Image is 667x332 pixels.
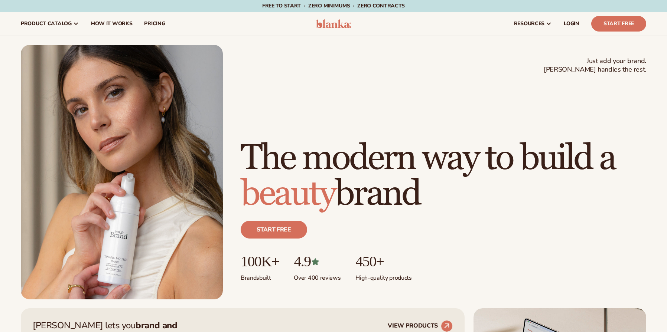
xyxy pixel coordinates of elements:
a: How It Works [85,12,139,36]
img: Female holding tanning mousse. [21,45,223,299]
img: logo [316,19,351,28]
p: Brands built [241,270,279,282]
p: High-quality products [355,270,411,282]
a: Start Free [591,16,646,32]
span: product catalog [21,21,72,27]
p: 100K+ [241,253,279,270]
span: LOGIN [564,21,579,27]
span: resources [514,21,544,27]
span: beauty [241,172,335,216]
span: Just add your brand. [PERSON_NAME] handles the rest. [544,57,646,74]
a: resources [508,12,558,36]
h1: The modern way to build a brand [241,141,646,212]
a: pricing [138,12,171,36]
a: product catalog [15,12,85,36]
span: How It Works [91,21,133,27]
span: Free to start · ZERO minimums · ZERO contracts [262,2,405,9]
a: VIEW PRODUCTS [388,320,453,332]
a: Start free [241,221,307,239]
span: pricing [144,21,165,27]
a: LOGIN [558,12,585,36]
p: 4.9 [294,253,341,270]
p: Over 400 reviews [294,270,341,282]
p: 450+ [355,253,411,270]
